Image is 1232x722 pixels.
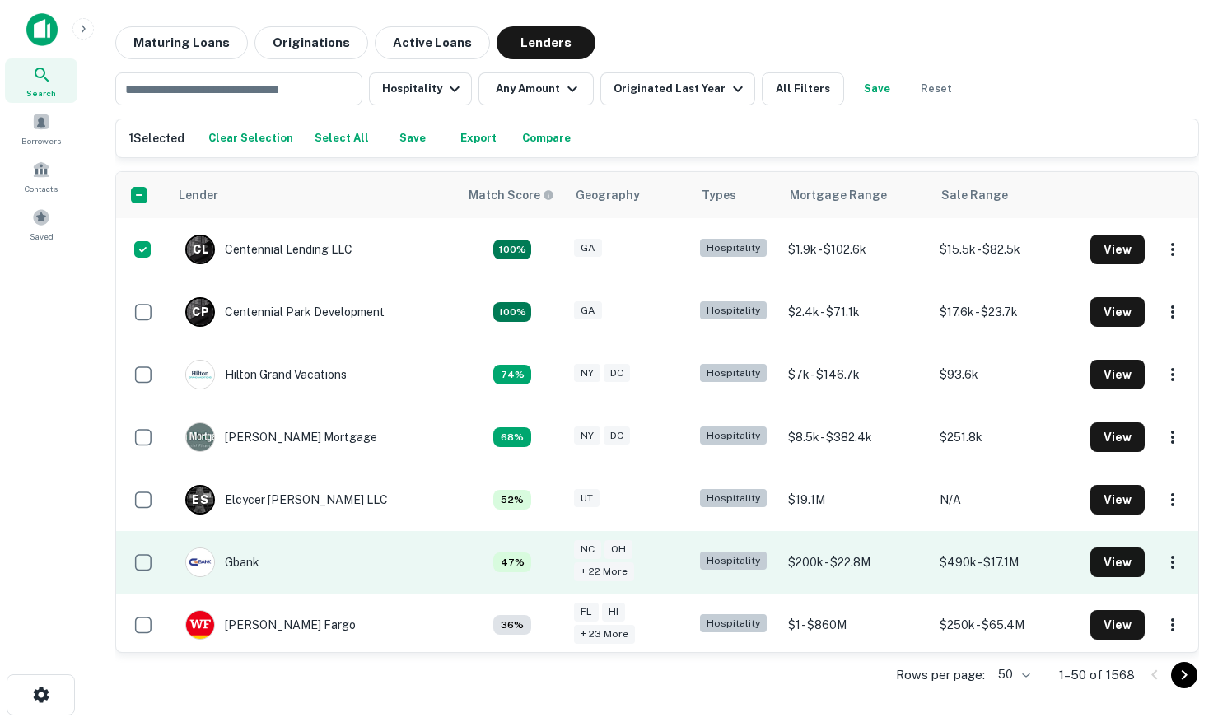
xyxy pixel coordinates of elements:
[185,422,377,452] div: [PERSON_NAME] Mortgage
[574,603,599,622] div: FL
[700,364,767,383] div: Hospitality
[600,72,755,105] button: Originated Last Year
[931,343,1083,406] td: $93.6k
[186,423,214,451] img: picture
[780,468,931,531] td: $19.1M
[574,562,634,581] div: + 22 more
[204,126,297,151] button: Clear Selection
[1090,485,1145,515] button: View
[115,26,248,59] button: Maturing Loans
[780,406,931,468] td: $8.5k - $382.4k
[478,72,594,105] button: Any Amount
[469,186,554,204] div: Capitalize uses an advanced AI algorithm to match your search with the best lender. The match sco...
[896,665,985,685] p: Rows per page:
[469,186,551,204] h6: Match Score
[931,172,1083,218] th: Sale Range
[1090,547,1145,577] button: View
[386,126,439,151] button: Add lenders to your saved list to keep track of them more easily.
[602,603,625,622] div: HI
[604,426,630,445] div: DC
[574,625,635,644] div: + 23 more
[692,172,780,218] th: Types
[931,406,1083,468] td: $251.8k
[493,240,531,259] div: Capitalize uses an advanced AI algorithm to match your search with the best lender. The match sco...
[780,172,931,218] th: Mortgage Range
[700,239,767,258] div: Hospitality
[310,126,373,151] button: Select All
[5,58,77,103] a: Search
[21,134,61,147] span: Borrowers
[790,185,887,205] div: Mortgage Range
[1171,662,1197,688] button: Go to next page
[26,86,56,100] span: Search
[780,218,931,281] td: $1.9k - $102.6k
[185,235,352,264] div: Centennial Lending LLC
[369,72,472,105] button: Hospitality
[1090,610,1145,640] button: View
[192,304,208,321] p: C P
[700,489,767,508] div: Hospitality
[1090,422,1145,452] button: View
[614,79,748,99] div: Originated Last Year
[574,301,602,320] div: GA
[574,426,600,445] div: NY
[493,552,531,572] div: Capitalize uses an advanced AI algorithm to match your search with the best lender. The match sco...
[992,663,1033,687] div: 50
[193,241,208,259] p: C L
[185,297,385,327] div: Centennial Park Development
[574,239,602,258] div: GA
[186,361,214,389] img: picture
[254,26,368,59] button: Originations
[702,185,736,205] div: Types
[185,610,356,640] div: [PERSON_NAME] Fargo
[566,172,692,218] th: Geography
[30,230,54,243] span: Saved
[493,615,531,635] div: Capitalize uses an advanced AI algorithm to match your search with the best lender. The match sco...
[700,614,767,633] div: Hospitality
[493,365,531,384] div: Capitalize uses an advanced AI algorithm to match your search with the best lender. The match sco...
[179,185,218,205] div: Lender
[941,185,1008,205] div: Sale Range
[931,218,1083,281] td: $15.5k - $82.5k
[604,364,630,383] div: DC
[780,531,931,594] td: $200k - $22.8M
[1090,297,1145,327] button: View
[452,126,505,151] button: Export
[129,129,184,147] h6: 1 Selected
[518,126,575,151] button: Compare
[931,468,1083,531] td: N/A
[574,489,600,508] div: UT
[375,26,490,59] button: Active Loans
[574,540,601,559] div: NC
[493,302,531,322] div: Capitalize uses an advanced AI algorithm to match your search with the best lender. The match sco...
[459,172,566,218] th: Capitalize uses an advanced AI algorithm to match your search with the best lender. The match sco...
[5,154,77,198] a: Contacts
[1090,360,1145,389] button: View
[169,172,460,218] th: Lender
[1059,665,1135,685] p: 1–50 of 1568
[780,281,931,343] td: $2.4k - $71.1k
[5,202,77,246] a: Saved
[574,364,600,383] div: NY
[700,426,767,445] div: Hospitality
[1150,590,1232,669] iframe: Chat Widget
[604,540,632,559] div: OH
[851,72,903,105] button: Save your search to get updates of matches that match your search criteria.
[780,594,931,656] td: $1 - $860M
[762,72,844,105] button: All Filters
[700,301,767,320] div: Hospitality
[497,26,595,59] button: Lenders
[931,281,1083,343] td: $17.6k - $23.7k
[493,490,531,510] div: Capitalize uses an advanced AI algorithm to match your search with the best lender. The match sco...
[192,491,208,509] p: E S
[26,13,58,46] img: capitalize-icon.png
[186,548,214,576] img: picture
[576,185,640,205] div: Geography
[5,106,77,151] a: Borrowers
